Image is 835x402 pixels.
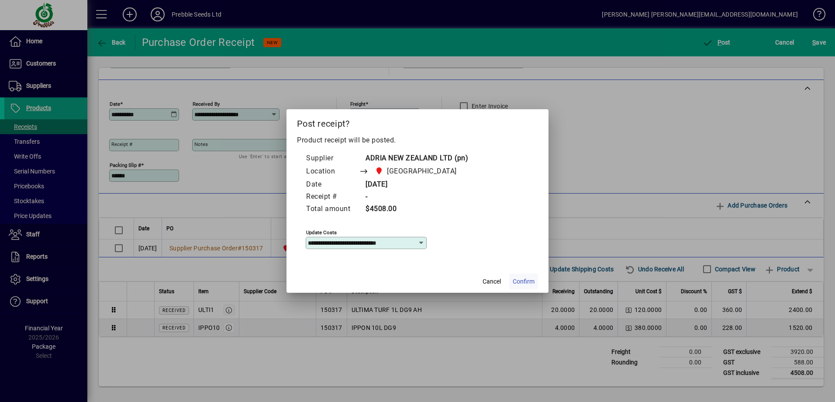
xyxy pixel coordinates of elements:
[359,191,473,203] td: -
[509,274,538,289] button: Confirm
[286,109,549,135] h2: Post receipt?
[373,165,460,177] span: PALMERSTON NORTH
[306,229,337,236] mat-label: Update costs
[306,179,359,191] td: Date
[478,274,506,289] button: Cancel
[359,179,473,191] td: [DATE]
[483,277,501,286] span: Cancel
[306,165,359,179] td: Location
[297,135,538,146] p: Product receipt will be posted.
[306,203,359,215] td: Total amount
[359,203,473,215] td: $4508.00
[306,191,359,203] td: Receipt #
[513,277,535,286] span: Confirm
[359,152,473,165] td: ADRIA NEW ZEALAND LTD (pn)
[387,166,457,177] span: [GEOGRAPHIC_DATA]
[306,152,359,165] td: Supplier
